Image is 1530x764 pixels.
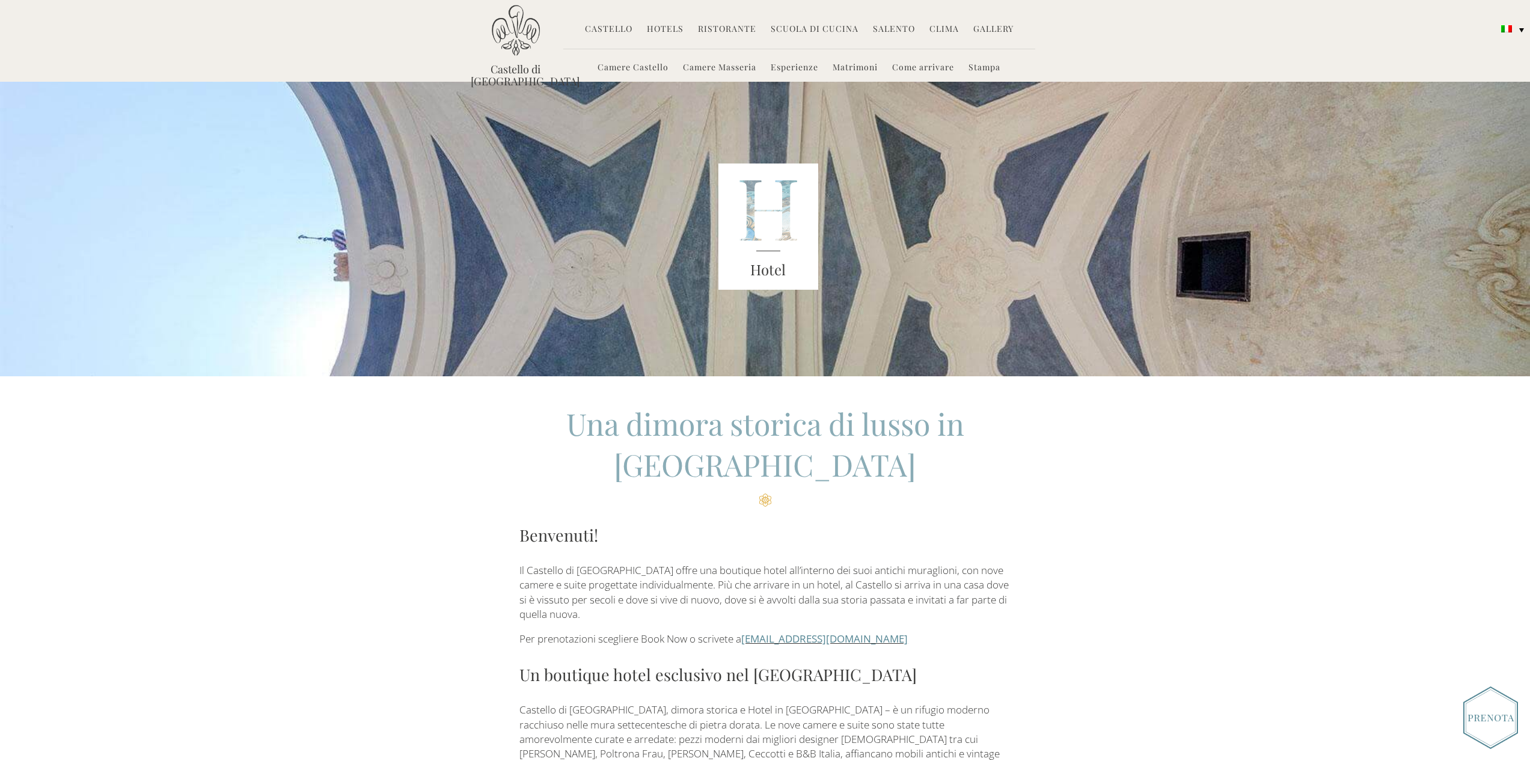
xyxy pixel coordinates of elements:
[833,61,878,75] a: Matrimoni
[492,5,540,56] img: Castello di Ugento
[519,403,1011,507] h2: Una dimora storica di lusso in [GEOGRAPHIC_DATA]
[741,632,908,646] a: [EMAIL_ADDRESS][DOMAIN_NAME]
[718,259,818,281] h3: Hotel
[1463,686,1518,749] img: Book_Button_Italian.png
[873,23,915,37] a: Salento
[683,61,756,75] a: Camere Masseria
[585,23,632,37] a: Castello
[973,23,1014,37] a: Gallery
[698,23,756,37] a: Ristorante
[718,163,818,290] img: castello_header_block.png
[519,632,1011,646] p: Per prenotazioni scegliere Book Now o scrivete a
[929,23,959,37] a: Clima
[968,61,1000,75] a: Stampa
[598,61,669,75] a: Camere Castello
[771,23,858,37] a: Scuola di Cucina
[771,61,818,75] a: Esperienze
[892,61,954,75] a: Come arrivare
[519,662,1011,686] h3: Un boutique hotel esclusivo nel [GEOGRAPHIC_DATA]
[519,563,1011,622] p: Il Castello di [GEOGRAPHIC_DATA] offre una boutique hotel all’interno dei suoi antichi muraglioni...
[1501,25,1512,32] img: Italiano
[519,523,1011,547] h3: Benvenuti!
[647,23,684,37] a: Hotels
[471,63,561,87] a: Castello di [GEOGRAPHIC_DATA]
